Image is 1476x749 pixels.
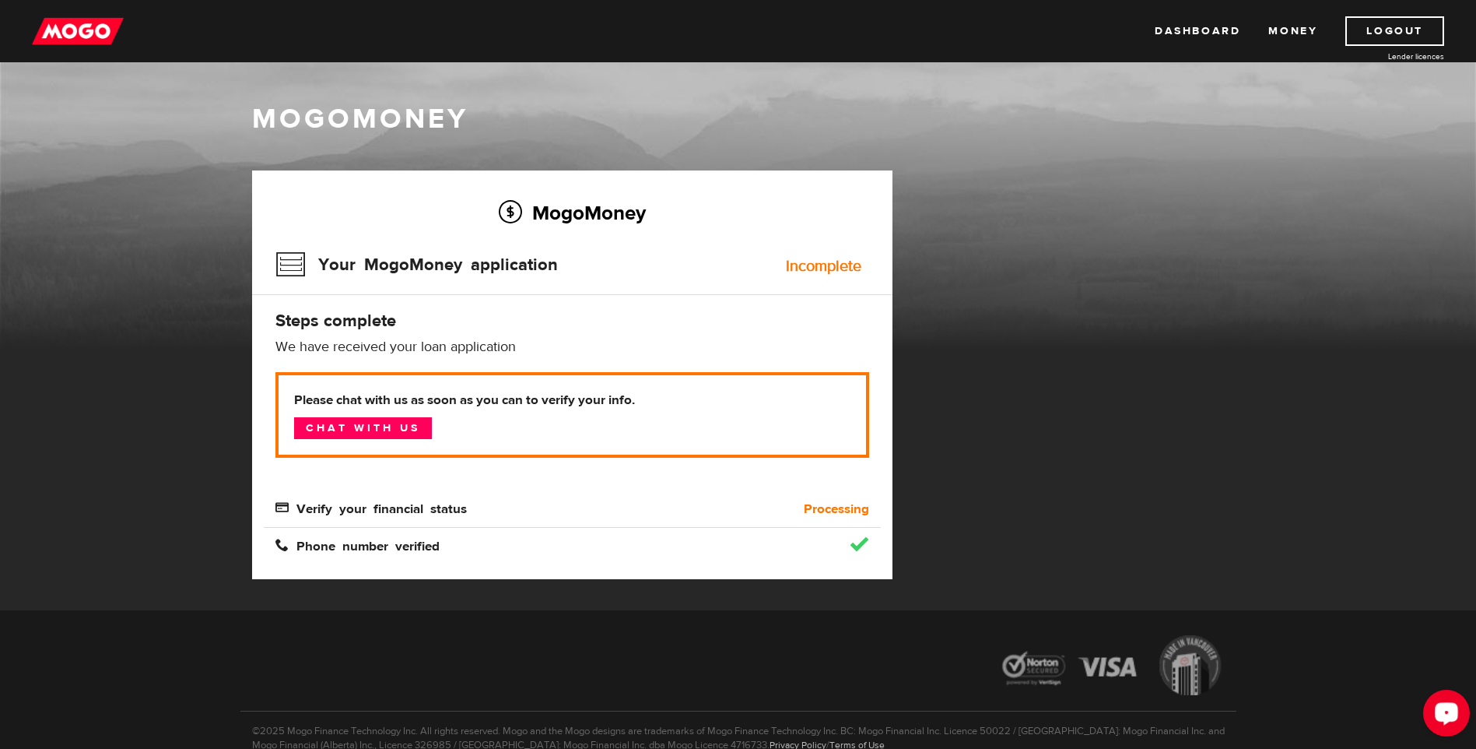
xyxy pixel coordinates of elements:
img: mogo_logo-11ee424be714fa7cbb0f0f49df9e16ec.png [32,16,124,46]
span: Verify your financial status [275,501,467,514]
a: Lender licences [1327,51,1444,62]
div: Incomplete [786,258,861,274]
b: Please chat with us as soon as you can to verify your info. [294,391,850,410]
a: Money [1268,16,1317,46]
span: Phone number verified [275,538,440,551]
h1: MogoMoney [252,103,1225,135]
a: Dashboard [1155,16,1240,46]
b: Processing [804,500,869,519]
img: legal-icons-92a2ffecb4d32d839781d1b4e4802d7b.png [987,624,1236,712]
p: We have received your loan application [275,338,869,357]
h2: MogoMoney [275,196,869,229]
iframe: LiveChat chat widget [1411,684,1476,749]
a: Chat with us [294,417,432,439]
a: Logout [1345,16,1444,46]
h4: Steps complete [275,310,869,332]
h3: Your MogoMoney application [275,244,558,285]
